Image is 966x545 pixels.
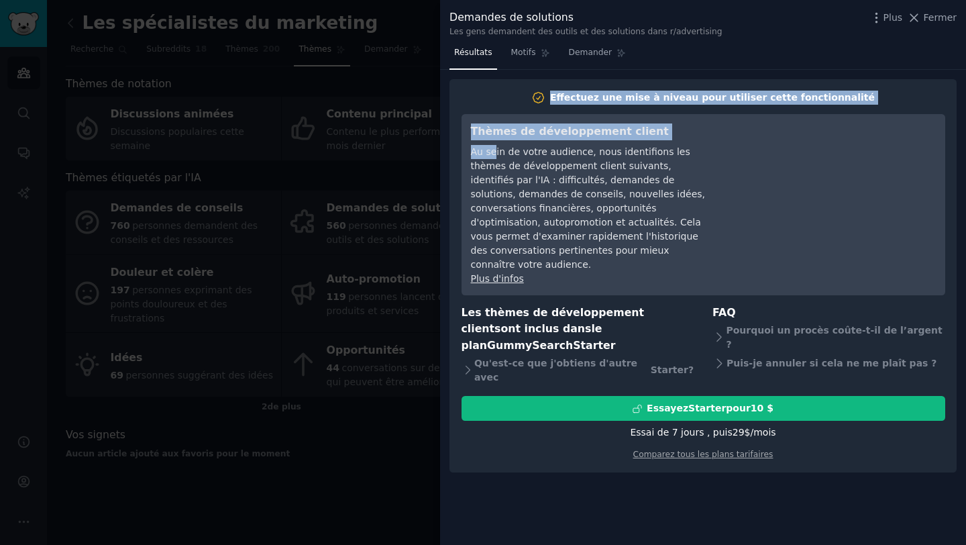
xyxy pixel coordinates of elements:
[511,48,536,57] font: Motifs
[745,427,751,438] font: $
[726,325,942,350] font: Pourquoi un procès coûte-t-il de l’argent ?
[449,42,497,70] a: Résultats
[471,146,706,270] font: Au sein de votre audience, nous identifions les thèmes de développement client suivants, identifi...
[564,42,631,70] a: Demander
[474,358,637,383] font: Qu'est-ce que j'obtiens d'autre avec
[712,306,736,319] font: FAQ
[633,450,773,459] a: Comparez tous les plans tarifaires
[883,12,903,23] font: Plus
[449,11,574,23] font: Demandes de solutions
[569,48,612,57] font: Demander
[651,364,688,375] font: Starter
[471,125,669,138] font: Thèmes de développement client
[462,396,945,421] button: EssayezStarterpour10 $
[462,306,645,336] font: Les thèmes de développement client
[449,27,722,36] font: Les gens demandent des outils et des solutions dans r/advertising
[735,123,936,224] iframe: Lecteur vidéo YouTube
[924,12,957,23] font: Fermer
[573,339,615,352] font: Starter
[726,403,751,413] font: pour
[454,48,492,57] font: Résultats
[471,273,524,284] a: Plus d'infos
[751,403,773,413] font: 10 $
[688,364,694,375] font: ?
[907,11,957,25] button: Fermer
[688,403,726,413] font: Starter
[727,358,936,368] font: Puis-je annuler si cela ne me plaît pas ?
[647,403,688,413] font: Essayez
[869,11,903,25] button: Plus
[630,427,732,438] font: Essai de 7 jours , puis
[750,427,775,438] font: /mois
[733,427,745,438] font: 29
[550,92,875,103] font: Effectuez une mise à niveau pour utiliser cette fonctionnalité
[506,42,555,70] a: Motifs
[487,339,573,352] font: GummySearch
[462,322,602,352] font: le plan
[494,322,591,335] font: sont inclus dans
